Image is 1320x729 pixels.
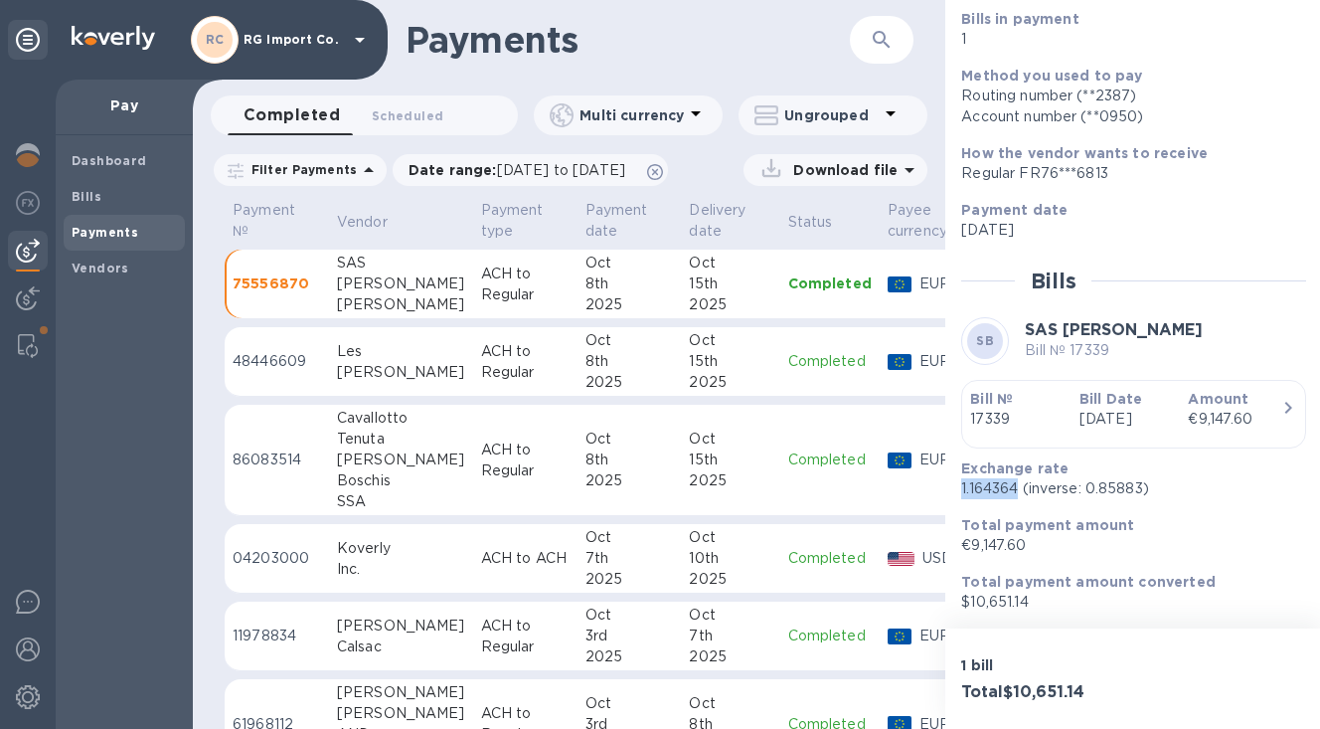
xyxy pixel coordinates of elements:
[961,460,1069,476] b: Exchange rate
[585,351,674,372] div: 8th
[585,548,674,569] div: 7th
[244,161,357,178] p: Filter Payments
[406,19,850,61] h1: Payments
[689,450,771,470] div: 15th
[788,626,872,646] p: Completed
[585,527,674,548] div: Oct
[233,351,321,372] p: 48446609
[689,646,771,667] div: 2025
[961,517,1134,533] b: Total payment amount
[585,253,674,273] div: Oct
[922,548,973,569] p: USD
[72,26,155,50] img: Logo
[233,273,321,293] p: 75556870
[788,450,872,470] p: Completed
[919,351,973,372] p: EUR
[1188,391,1248,407] b: Amount
[1079,409,1173,430] p: [DATE]
[919,273,973,294] p: EUR
[689,253,771,273] div: Oct
[72,95,177,115] p: Pay
[961,683,1125,702] h3: Total $10,651.14
[16,191,40,215] img: Foreign exchange
[689,693,771,714] div: Oct
[976,333,994,348] b: SB
[337,538,465,559] div: Koverly
[337,212,413,233] span: Vendor
[337,294,465,315] div: [PERSON_NAME]
[337,341,465,362] div: Les
[961,478,1290,499] p: 1.164364 (inverse: 0.85883)
[689,372,771,393] div: 2025
[481,548,570,569] p: ACH to ACH
[409,160,635,180] p: Date range :
[233,626,321,646] p: 11978834
[481,200,570,242] span: Payment type
[689,626,771,646] div: 7th
[481,200,544,242] p: Payment type
[1079,391,1142,407] b: Bill Date
[337,682,465,703] div: [PERSON_NAME]
[585,273,674,294] div: 8th
[585,693,674,714] div: Oct
[585,429,674,450] div: Oct
[1025,320,1203,339] b: SAS [PERSON_NAME]
[585,294,674,315] div: 2025
[689,273,771,294] div: 15th
[337,450,465,470] div: [PERSON_NAME]
[689,429,771,450] div: Oct
[585,372,674,393] div: 2025
[337,253,465,273] div: SAS
[970,391,1013,407] b: Bill №
[689,527,771,548] div: Oct
[961,11,1078,27] b: Bills in payment
[372,105,443,126] span: Scheduled
[919,626,973,646] p: EUR
[961,535,1290,556] p: €9,147.60
[689,569,771,590] div: 2025
[970,409,1064,430] p: 17339
[8,20,48,60] div: Unpin categories
[337,429,465,450] div: Tenuta
[72,153,147,168] b: Dashboard
[337,212,388,233] p: Vendor
[689,605,771,626] div: Oct
[585,330,674,351] div: Oct
[233,548,321,569] p: 04203000
[961,380,1306,449] button: Bill №17339Bill Date[DATE]Amount€9,147.60
[337,703,465,724] div: [PERSON_NAME]
[233,200,321,242] span: Payment №
[788,351,872,372] p: Completed
[689,470,771,491] div: 2025
[585,569,674,590] div: 2025
[72,189,101,204] b: Bills
[788,212,859,233] span: Status
[888,552,914,566] img: USD
[393,154,668,186] div: Date range:[DATE] to [DATE]
[481,440,570,481] p: ACH to Regular
[961,655,1125,675] p: 1 bill
[72,225,138,240] b: Payments
[337,491,465,512] div: SSA
[244,33,343,47] p: RG Import Co.
[689,200,771,242] span: Delivery date
[961,145,1208,161] b: How the vendor wants to receive
[206,32,225,47] b: RC
[585,626,674,646] div: 3rd
[337,559,465,580] div: Inc.
[1031,269,1075,293] h2: Bills
[337,470,465,491] div: Boschis
[233,200,295,242] p: Payment №
[233,450,321,470] p: 86083514
[961,592,1290,613] p: $10,651.14
[919,450,973,470] p: EUR
[1025,340,1203,361] p: Bill № 17339
[689,330,771,351] div: Oct
[689,294,771,315] div: 2025
[579,105,684,125] p: Multi currency
[689,200,745,242] p: Delivery date
[337,616,465,637] div: [PERSON_NAME]
[481,341,570,383] p: ACH to Regular
[788,548,872,569] p: Completed
[788,212,833,233] p: Status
